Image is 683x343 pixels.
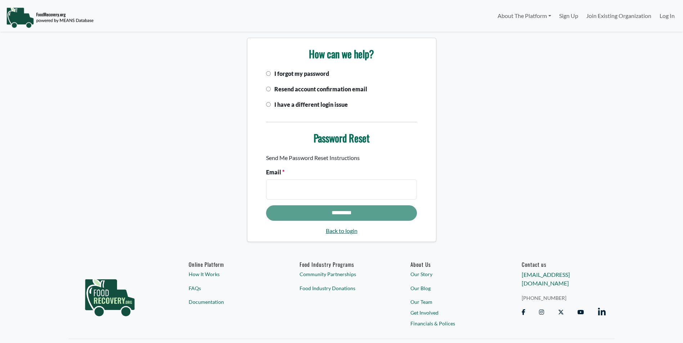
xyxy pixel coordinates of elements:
[77,261,142,329] img: food_recovery_green_logo-76242d7a27de7ed26b67be613a865d9c9037ba317089b267e0515145e5e51427.png
[189,284,273,292] a: FAQs
[410,309,494,316] a: Get Involved
[262,69,421,85] div: I forgot my password
[189,270,273,278] a: How It Works
[262,100,421,116] div: I have a different login issue
[410,284,494,292] a: Our Blog
[266,48,417,60] h3: How can we help?
[522,261,606,267] h6: Contact us
[656,9,679,23] a: Log In
[410,298,494,306] a: Our Team
[6,7,94,28] img: NavigationLogo_FoodRecovery-91c16205cd0af1ed486a0f1a7774a6544ea792ac00100771e7dd3ec7c0e58e41.png
[266,132,417,144] h3: Password Reset
[300,261,383,267] h6: Food Industry Programs
[410,261,494,267] a: About Us
[300,270,383,278] a: Community Partnerships
[266,227,417,235] a: Back to login
[189,298,273,306] a: Documentation
[522,271,570,287] a: [EMAIL_ADDRESS][DOMAIN_NAME]
[493,9,555,23] a: About The Platform
[410,320,494,327] a: Financials & Polices
[262,85,421,100] div: Resend account confirmation email
[266,168,284,177] label: Email
[189,261,273,267] h6: Online Platform
[300,284,383,292] a: Food Industry Donations
[522,294,606,302] a: [PHONE_NUMBER]
[266,154,417,162] p: Send Me Password Reset Instructions
[582,9,655,23] a: Join Existing Organization
[555,9,582,23] a: Sign Up
[410,270,494,278] a: Our Story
